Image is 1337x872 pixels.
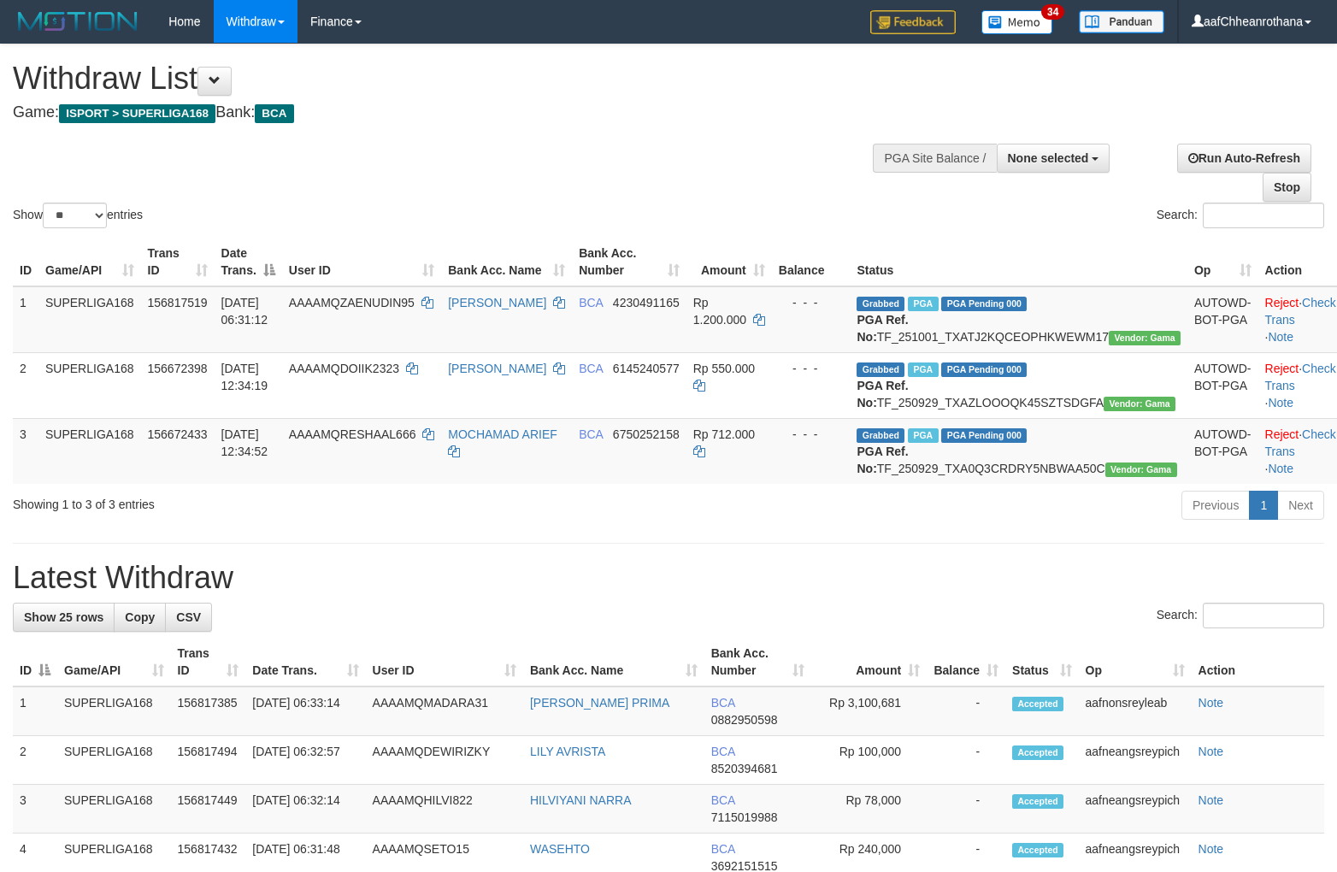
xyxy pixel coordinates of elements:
[1079,785,1192,834] td: aafneangsreypich
[1187,418,1258,484] td: AUTOWD-BOT-PGA
[245,736,365,785] td: [DATE] 06:32:57
[857,428,904,443] span: Grabbed
[366,686,523,736] td: AAAAMQMADARA31
[57,736,171,785] td: SUPERLIGA168
[811,638,927,686] th: Amount: activate to sort column ascending
[13,203,143,228] label: Show entries
[908,428,938,443] span: Marked by aafsoycanthlai
[530,842,590,856] a: WASEHTO
[530,745,605,758] a: LILY AVRISTA
[289,362,399,375] span: AAAAMQDOIIK2323
[908,297,938,311] span: Marked by aafnonsreyleab
[366,638,523,686] th: User ID: activate to sort column ascending
[148,362,208,375] span: 156672398
[1268,330,1293,344] a: Note
[221,296,268,327] span: [DATE] 06:31:12
[711,842,735,856] span: BCA
[171,785,246,834] td: 156817449
[215,238,282,286] th: Date Trans.: activate to sort column descending
[366,785,523,834] td: AAAAMQHILVI822
[857,379,908,409] b: PGA Ref. No:
[693,296,746,327] span: Rp 1.200.000
[1199,793,1224,807] a: Note
[772,238,851,286] th: Balance
[1265,362,1299,375] a: Reject
[850,286,1187,353] td: TF_251001_TXATJ2KQCEOPHKWEWM17
[221,427,268,458] span: [DATE] 12:34:52
[24,610,103,624] span: Show 25 rows
[704,638,811,686] th: Bank Acc. Number: activate to sort column ascending
[523,638,704,686] th: Bank Acc. Name: activate to sort column ascending
[1268,462,1293,475] a: Note
[1105,463,1177,477] span: Vendor URL: https://trx31.1velocity.biz
[13,638,57,686] th: ID: activate to sort column descending
[114,603,166,632] a: Copy
[13,489,545,513] div: Showing 1 to 3 of 3 entries
[686,238,772,286] th: Amount: activate to sort column ascending
[1277,491,1324,520] a: Next
[711,810,778,824] span: Copy 7115019988 to clipboard
[1265,427,1336,458] a: Check Trans
[289,427,416,441] span: AAAAMQRESHAAL666
[13,418,38,484] td: 3
[579,296,603,309] span: BCA
[711,696,735,710] span: BCA
[530,696,669,710] a: [PERSON_NAME] PRIMA
[59,104,215,123] span: ISPORT > SUPERLIGA168
[779,426,844,443] div: - - -
[165,603,212,632] a: CSV
[1187,238,1258,286] th: Op: activate to sort column ascending
[148,296,208,309] span: 156817519
[693,427,755,441] span: Rp 712.000
[1181,491,1250,520] a: Previous
[693,362,755,375] span: Rp 550.000
[13,286,38,353] td: 1
[811,785,927,834] td: Rp 78,000
[448,362,546,375] a: [PERSON_NAME]
[255,104,293,123] span: BCA
[1199,745,1224,758] a: Note
[176,610,201,624] span: CSV
[1263,173,1311,202] a: Stop
[1265,296,1336,327] a: Check Trans
[927,686,1005,736] td: -
[857,313,908,344] b: PGA Ref. No:
[1079,736,1192,785] td: aafneangsreypich
[941,362,1027,377] span: PGA Pending
[981,10,1053,34] img: Button%20Memo.svg
[1265,296,1299,309] a: Reject
[927,785,1005,834] td: -
[1203,203,1324,228] input: Search:
[148,427,208,441] span: 156672433
[1187,286,1258,353] td: AUTOWD-BOT-PGA
[57,785,171,834] td: SUPERLIGA168
[125,610,155,624] span: Copy
[441,238,572,286] th: Bank Acc. Name: activate to sort column ascending
[779,360,844,377] div: - - -
[613,362,680,375] span: Copy 6145240577 to clipboard
[38,238,141,286] th: Game/API: activate to sort column ascending
[1199,696,1224,710] a: Note
[245,686,365,736] td: [DATE] 06:33:14
[1041,4,1064,20] span: 34
[57,638,171,686] th: Game/API: activate to sort column ascending
[1008,151,1089,165] span: None selected
[1109,331,1181,345] span: Vendor URL: https://trx31.1velocity.biz
[1012,745,1063,760] span: Accepted
[1187,352,1258,418] td: AUTOWD-BOT-PGA
[38,352,141,418] td: SUPERLIGA168
[171,638,246,686] th: Trans ID: activate to sort column ascending
[1157,603,1324,628] label: Search:
[1249,491,1278,520] a: 1
[1268,396,1293,409] a: Note
[927,736,1005,785] td: -
[171,736,246,785] td: 156817494
[13,104,875,121] h4: Game: Bank:
[1012,843,1063,857] span: Accepted
[857,297,904,311] span: Grabbed
[941,297,1027,311] span: PGA Pending
[13,686,57,736] td: 1
[572,238,686,286] th: Bank Acc. Number: activate to sort column ascending
[857,445,908,475] b: PGA Ref. No:
[1265,362,1336,392] a: Check Trans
